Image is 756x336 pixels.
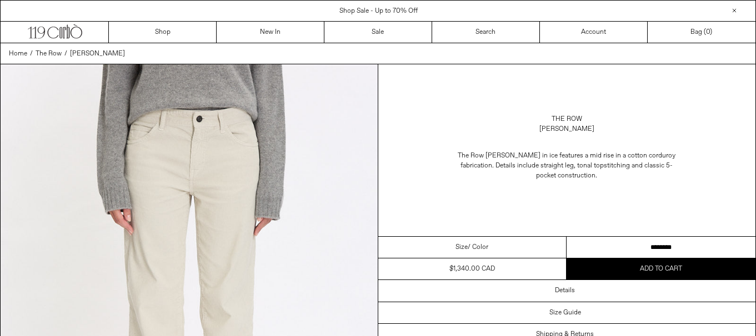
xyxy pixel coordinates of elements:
span: [PERSON_NAME] [70,49,125,58]
a: Shop [109,22,217,43]
div: $1,340.00 CAD [449,264,495,274]
button: Add to cart [567,258,755,279]
a: The Row [552,114,582,124]
span: ) [706,27,712,37]
span: Add to cart [640,264,682,273]
h3: Details [555,287,575,294]
div: [PERSON_NAME] [539,124,594,134]
span: Size [455,242,468,252]
a: Search [432,22,540,43]
a: [PERSON_NAME] [70,49,125,59]
a: New In [217,22,324,43]
a: Shop Sale - Up to 70% Off [339,7,418,16]
span: Home [9,49,27,58]
a: The Row [36,49,62,59]
a: Sale [324,22,432,43]
a: Home [9,49,27,59]
span: / [64,49,67,59]
span: / Color [468,242,488,252]
span: 0 [706,28,710,37]
span: / [30,49,33,59]
a: Account [540,22,648,43]
h3: Size Guide [549,309,581,317]
a: Bag () [648,22,755,43]
span: The Row [36,49,62,58]
p: The Row [PERSON_NAME] in ice features a mid rise in a cotton corduroy fabrication. Details includ... [455,145,678,186]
